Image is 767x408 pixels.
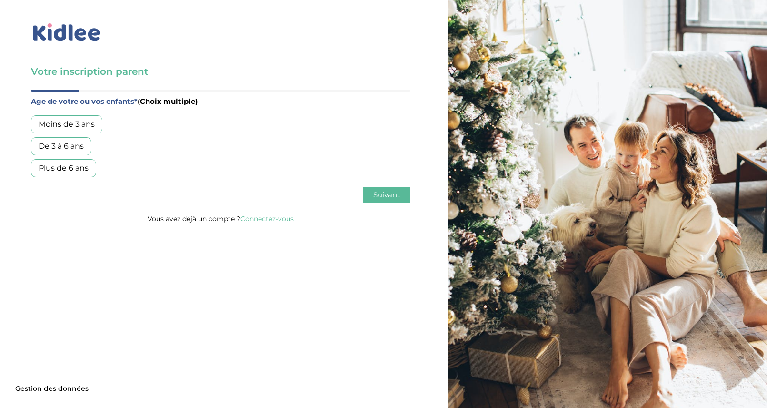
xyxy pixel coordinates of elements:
button: Suivant [363,187,410,203]
span: Gestion des données [15,385,89,393]
img: logo_kidlee_bleu [31,21,102,43]
span: Suivant [373,190,400,199]
span: (Choix multiple) [138,97,198,106]
a: Connectez-vous [240,214,294,223]
button: Gestion des données [10,379,94,399]
div: De 3 à 6 ans [31,137,91,155]
h3: Votre inscription parent [31,65,410,78]
p: Vous avez déjà un compte ? [31,213,410,225]
label: Age de votre ou vos enfants* [31,95,410,108]
div: Moins de 3 ans [31,115,102,133]
button: Précédent [31,187,76,203]
div: Plus de 6 ans [31,159,96,177]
